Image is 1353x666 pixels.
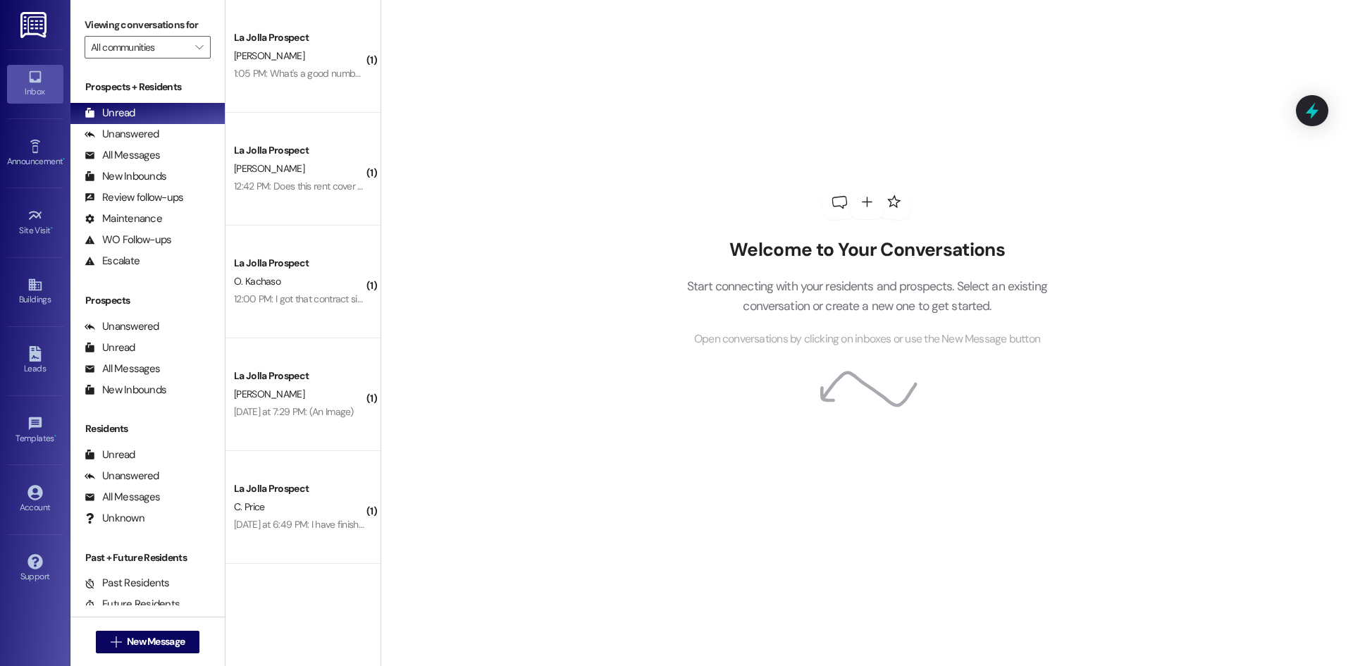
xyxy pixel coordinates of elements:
[85,211,162,226] div: Maintenance
[85,576,170,591] div: Past Residents
[234,143,364,158] div: La Jolla Prospect
[234,481,364,496] div: La Jolla Prospect
[96,631,200,653] button: New Message
[85,169,166,184] div: New Inbounds
[234,292,643,305] div: 12:00 PM: I got that contract signed. Is there anything else I need to do on my end? [PERSON_NAME]
[54,431,56,441] span: •
[85,106,135,121] div: Unread
[51,223,53,233] span: •
[195,42,203,53] i: 
[85,148,160,163] div: All Messages
[7,65,63,103] a: Inbox
[85,190,183,205] div: Review follow-ups
[111,636,121,648] i: 
[234,518,433,531] div: [DATE] at 6:49 PM: I have finished my application
[7,481,63,519] a: Account
[7,412,63,450] a: Templates •
[85,127,159,142] div: Unanswered
[70,80,225,94] div: Prospects + Residents
[234,388,304,400] span: [PERSON_NAME]
[85,383,166,397] div: New Inbounds
[234,30,364,45] div: La Jolla Prospect
[85,469,159,483] div: Unanswered
[91,36,188,58] input: All communities
[85,511,144,526] div: Unknown
[7,273,63,311] a: Buildings
[85,448,135,462] div: Unread
[665,239,1068,261] h2: Welcome to Your Conversations
[85,254,140,269] div: Escalate
[665,276,1068,316] p: Start connecting with your residents and prospects. Select an existing conversation or create a n...
[85,597,180,612] div: Future Residents
[85,14,211,36] label: Viewing conversations for
[234,180,476,192] div: 12:42 PM: Does this rent cover the fall and winter semester?
[85,362,160,376] div: All Messages
[234,275,280,288] span: O. Kachaso
[20,12,49,38] img: ResiDesk Logo
[85,319,159,334] div: Unanswered
[85,490,160,505] div: All Messages
[70,421,225,436] div: Residents
[70,550,225,565] div: Past + Future Residents
[234,162,304,175] span: [PERSON_NAME]
[234,49,304,62] span: [PERSON_NAME]
[234,500,264,513] span: C. Price
[63,154,65,164] span: •
[7,550,63,588] a: Support
[694,331,1040,348] span: Open conversations by clicking on inboxes or use the New Message button
[7,342,63,380] a: Leads
[85,233,171,247] div: WO Follow-ups
[234,67,410,80] div: 1:05 PM: What's a good number I can call??
[234,256,364,271] div: La Jolla Prospect
[234,369,364,383] div: La Jolla Prospect
[234,405,354,418] div: [DATE] at 7:29 PM: (An Image)
[70,293,225,308] div: Prospects
[85,340,135,355] div: Unread
[127,634,185,649] span: New Message
[7,204,63,242] a: Site Visit •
